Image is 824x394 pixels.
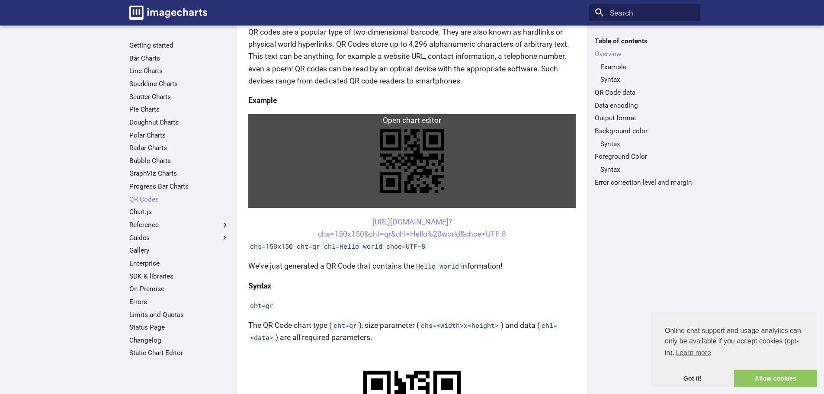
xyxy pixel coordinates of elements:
a: SDK & libraries [129,272,229,281]
div: cookieconsent [651,312,817,387]
a: Example [600,63,695,71]
a: QR Codes [129,195,229,204]
p: The QR Code chart type ( ), size parameter ( ) and data ( ) are all required parameters. [248,319,576,343]
a: Error correction level and margin [595,178,695,187]
code: chs=<width>x<height> [419,321,501,330]
a: Background color [595,127,695,135]
a: Status Page [129,323,229,332]
code: Hello world [414,262,461,270]
a: [URL][DOMAIN_NAME]?chs=150x150&cht=qr&chl=Hello%20world&choe=UTF-8 [318,218,506,238]
a: Progress Bar Charts [129,182,229,191]
a: Errors [129,298,229,306]
a: Static Chart Editor [129,349,229,357]
a: Scatter Charts [129,93,229,101]
a: On Premise [129,285,229,293]
a: Limits and Quotas [129,311,229,319]
a: Pie Charts [129,105,229,114]
a: Image-Charts documentation [125,2,211,23]
a: Radar Charts [129,144,229,152]
a: Bubble Charts [129,157,229,165]
a: Foreground Color [595,152,695,161]
code: cht=qr [248,301,276,310]
label: Table of contents [589,37,700,45]
p: We've just generated a QR Code that contains the information! [248,260,576,272]
img: logo [129,6,207,20]
code: chs=150x150 cht=qr chl=Hello world choe=UTF-8 [248,242,427,250]
p: QR codes are a popular type of two-dimensional barcode. They are also known as hardlinks or physi... [248,26,576,87]
a: Sparkline Charts [129,80,229,88]
code: cht=qr [332,321,359,330]
a: Syntax [600,75,695,84]
a: Data encoding [595,101,695,110]
a: Chart.js [129,208,229,216]
a: Bar Charts [129,54,229,63]
a: allow cookies [734,370,817,388]
a: Syntax [600,165,695,174]
a: Line Charts [129,67,229,75]
span: Online chat support and usage analytics can only be available if you accept cookies (opt-in). [665,326,803,359]
a: Overview [595,50,695,58]
label: Reference [129,221,229,229]
h4: Syntax [248,280,576,292]
a: Gallery [129,246,229,255]
a: Polar Charts [129,131,229,140]
a: Enterprise [129,259,229,268]
label: Guides [129,234,229,242]
a: Changelog [129,336,229,345]
nav: Overview [595,63,695,84]
a: Getting started [129,41,229,50]
nav: Background color [595,140,695,148]
a: Doughnut Charts [129,118,229,127]
a: Syntax [600,140,695,148]
input: Search [589,4,700,22]
a: QR Code data [595,88,695,97]
a: GraphViz Charts [129,169,229,178]
nav: Table of contents [589,37,700,186]
h4: Example [248,94,576,106]
a: Output format [595,114,695,122]
nav: Foreground Color [595,165,695,174]
a: dismiss cookie message [651,370,734,388]
a: learn more about cookies [674,346,712,359]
